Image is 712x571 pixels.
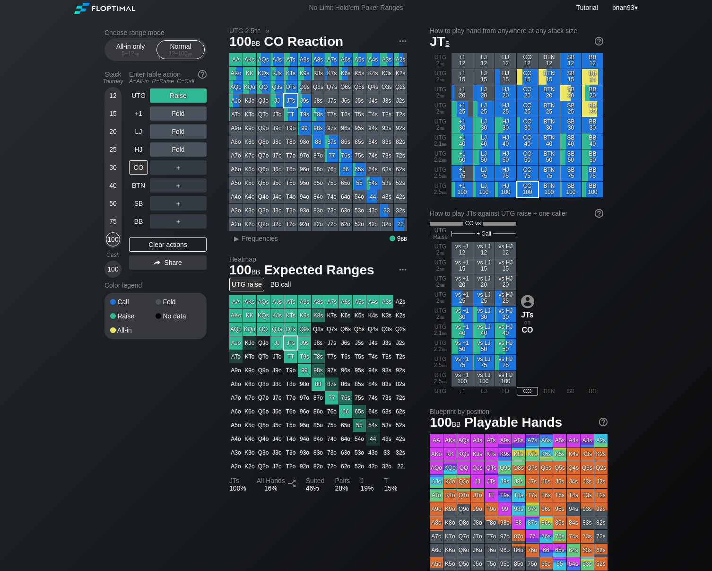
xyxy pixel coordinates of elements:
div: SB 25 [560,101,582,117]
div: UTG 2 [430,101,451,117]
div: LJ 15 [473,69,495,85]
img: Floptimal logo [74,3,135,14]
img: share.864f2f62.svg [154,260,160,265]
div: 76o [325,163,339,176]
div: 43o [366,204,380,217]
span: bb [254,27,260,35]
div: T2s [394,108,407,121]
div: Enter table action [129,67,207,88]
div: 15 [106,106,120,121]
div: K9s [298,67,311,80]
div: 12 – 100 [161,50,200,57]
div: AKs [243,53,256,66]
span: bb [440,124,445,131]
div: 75 [106,214,120,228]
div: BB 40 [582,133,603,149]
div: T8s [312,108,325,121]
span: bb [442,189,447,195]
div: BTN 20 [538,85,560,101]
div: 20 [106,124,120,139]
div: BTN 25 [538,101,560,117]
div: J8o [270,135,284,149]
div: SB 50 [560,149,582,165]
div: A4o [229,190,243,203]
div: AKo [229,67,243,80]
div: QTs [284,80,297,94]
div: 73s [380,149,393,162]
div: QJo [257,94,270,107]
img: help.32db89a4.svg [197,69,208,79]
div: Q2s [394,80,407,94]
div: LJ 50 [473,149,495,165]
div: SB 20 [560,85,582,101]
div: J4o [270,190,284,203]
div: K8s [312,67,325,80]
div: J4s [366,94,380,107]
div: A5o [229,176,243,190]
div: K3o [243,204,256,217]
div: 86s [339,135,352,149]
div: 96o [298,163,311,176]
div: 54o [353,190,366,203]
div: Q8s [312,80,325,94]
div: 84s [366,135,380,149]
div: BTN 100 [538,182,560,197]
div: ＋ [150,178,207,193]
div: SB 30 [560,117,582,133]
div: 95o [298,176,311,190]
span: UTG 2.5 [228,26,262,35]
div: SB [129,196,148,211]
div: 55 [353,176,366,190]
div: Fold [150,124,207,139]
div: BB 15 [582,69,603,85]
div: A3o [229,204,243,217]
div: HJ 15 [495,69,516,85]
div: LJ 100 [473,182,495,197]
div: 50 [106,196,120,211]
div: ＋ [150,160,207,175]
div: 5 – 12 [111,50,150,57]
div: UTG 2.5 [430,182,451,197]
div: UTG [129,88,148,103]
div: Q4s [366,80,380,94]
img: Split arrow icon [288,480,295,487]
div: 87s [325,135,339,149]
div: +1 30 [452,117,473,133]
div: HJ [129,142,148,157]
div: UTG 2 [430,53,451,69]
div: Q9o [257,122,270,135]
div: AQo [229,80,243,94]
div: Raise [150,88,207,103]
div: 25 [106,142,120,157]
div: Q4o [257,190,270,203]
img: help.32db89a4.svg [594,208,604,219]
div: A=All-in R=Raise C=Call [129,78,207,85]
div: 40 [106,178,120,193]
div: KJo [243,94,256,107]
div: A6o [229,163,243,176]
div: HJ 100 [495,182,516,197]
div: CO 15 [517,69,538,85]
div: 72s [394,149,407,162]
span: bb [442,141,447,147]
div: No data [156,313,201,319]
span: CO Reaction [262,35,345,50]
div: K5o [243,176,256,190]
span: bb [188,50,193,57]
div: T6s [339,108,352,121]
div: UTG 2.5 [430,166,451,181]
div: BTN 30 [538,117,560,133]
span: bb [440,60,445,67]
div: Q7o [257,149,270,162]
div: UTG 2 [430,69,451,85]
h2: How to play hand from anywhere at any stack size [430,27,603,35]
div: 77 [325,149,339,162]
div: 93s [380,122,393,135]
div: 63o [339,204,352,217]
div: 30 [106,160,120,175]
div: BTN 40 [538,133,560,149]
div: J3o [270,204,284,217]
div: 94s [366,122,380,135]
div: AJs [270,53,284,66]
div: T9s [298,108,311,121]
